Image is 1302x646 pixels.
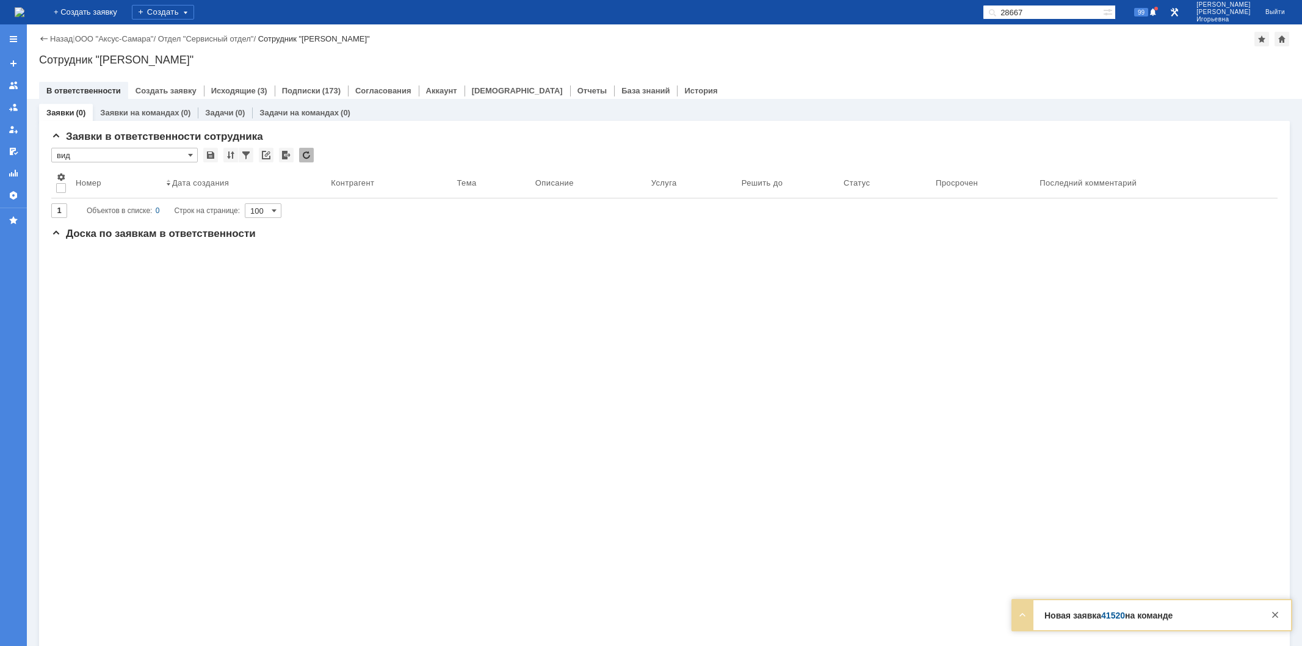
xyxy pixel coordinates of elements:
[258,86,267,95] div: (3)
[75,34,154,43] a: ООО "Аксус-Самара"
[1196,1,1251,9] span: [PERSON_NAME]
[87,206,152,215] span: Объектов в списке:
[75,34,158,43] div: /
[15,7,24,17] a: Перейти на домашнюю страницу
[223,148,238,162] div: Сортировка...
[203,148,218,162] div: Сохранить вид
[1268,608,1282,622] div: Закрыть
[1254,32,1269,46] div: Добавить в избранное
[1044,611,1173,620] strong: Новая заявка на команде
[73,34,74,43] div: |
[651,178,677,187] div: Услуга
[4,98,23,117] a: Заявки в моей ответственности
[259,148,273,162] div: Скопировать ссылку на список
[87,203,240,218] i: Строк на странице:
[1196,16,1251,23] span: Игорьевна
[71,167,161,198] th: Номер
[457,178,476,187] div: Тема
[51,131,263,142] span: Заявки в ответственности сотрудника
[1103,5,1115,17] span: Расширенный поиск
[4,186,23,205] a: Настройки
[56,172,66,182] span: Настройки
[181,108,190,117] div: (0)
[158,34,258,43] div: /
[50,34,73,43] a: Назад
[839,167,931,198] th: Статус
[535,178,574,187] div: Описание
[577,86,607,95] a: Отчеты
[1196,9,1251,16] span: [PERSON_NAME]
[279,148,294,162] div: Экспорт списка
[4,164,23,183] a: Отчеты
[258,34,370,43] div: Сотрудник "[PERSON_NAME]"
[426,86,457,95] a: Аккаунт
[341,108,350,117] div: (0)
[76,108,85,117] div: (0)
[259,108,339,117] a: Задачи на командах
[39,54,1290,66] div: Сотрудник "[PERSON_NAME]"
[1101,611,1125,620] a: 41520
[4,120,23,139] a: Мои заявки
[76,178,101,187] div: Номер
[282,86,320,95] a: Подписки
[646,167,737,198] th: Услуга
[621,86,670,95] a: База знаний
[132,5,194,20] div: Создать
[205,108,233,117] a: Задачи
[235,108,245,117] div: (0)
[1134,8,1148,16] span: 99
[100,108,179,117] a: Заявки на командах
[51,228,256,239] span: Доска по заявкам в ответственности
[46,108,74,117] a: Заявки
[4,76,23,95] a: Заявки на командах
[1275,32,1289,46] div: Сделать домашней страницей
[136,86,197,95] a: Создать заявку
[355,86,411,95] a: Согласования
[322,86,341,95] div: (173)
[4,54,23,73] a: Создать заявку
[4,142,23,161] a: Мои согласования
[239,148,253,162] div: Фильтрация...
[452,167,530,198] th: Тема
[1015,608,1030,622] div: Развернуть
[684,86,717,95] a: История
[742,178,783,187] div: Решить до
[161,167,326,198] th: Дата создания
[326,167,452,198] th: Контрагент
[1167,5,1182,20] a: Перейти в интерфейс администратора
[936,178,978,187] div: Просрочен
[46,86,121,95] a: В ответственности
[172,178,229,187] div: Дата создания
[1040,178,1137,187] div: Последний комментарий
[331,178,374,187] div: Контрагент
[211,86,256,95] a: Исходящие
[299,148,314,162] div: Обновлять список
[156,203,160,218] div: 0
[158,34,254,43] a: Отдел "Сервисный отдел"
[844,178,870,187] div: Статус
[15,7,24,17] img: logo
[472,86,563,95] a: [DEMOGRAPHIC_DATA]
